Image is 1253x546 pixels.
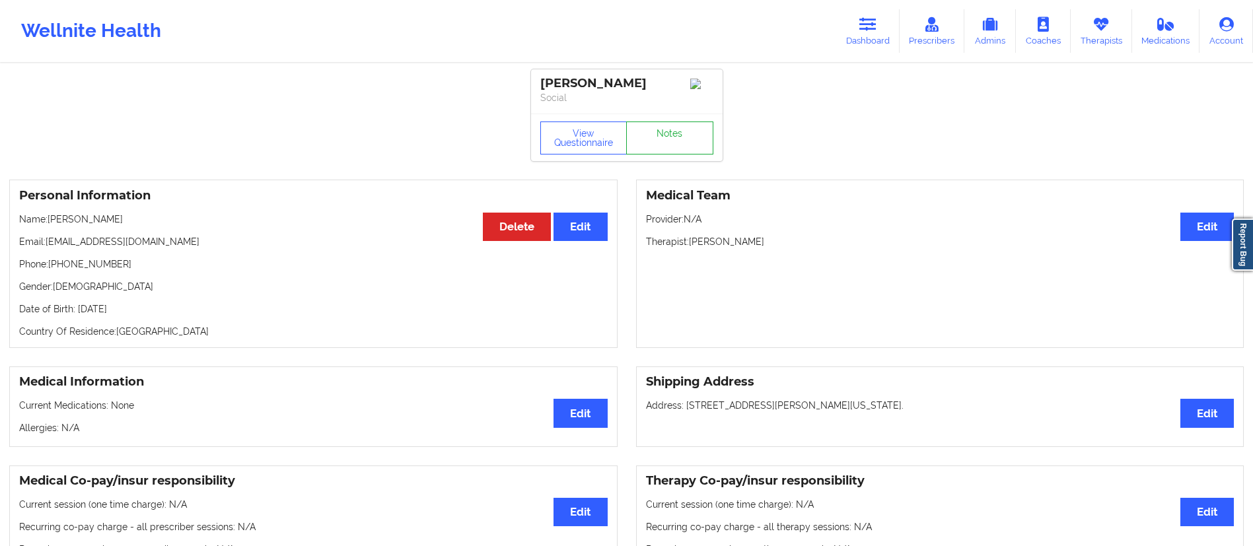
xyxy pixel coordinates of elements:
a: Report Bug [1232,219,1253,271]
a: Account [1199,9,1253,53]
button: Edit [554,399,607,427]
h3: Medical Information [19,374,608,390]
a: Notes [626,121,713,154]
button: Edit [1180,213,1234,241]
button: Edit [554,213,607,241]
h3: Medical Team [646,188,1235,203]
p: Address: [STREET_ADDRESS][PERSON_NAME][US_STATE]. [646,399,1235,412]
button: Edit [554,498,607,526]
a: Medications [1132,9,1200,53]
button: View Questionnaire [540,121,627,154]
p: Current Medications: None [19,399,608,412]
h3: Shipping Address [646,374,1235,390]
img: Image%2Fplaceholer-image.png [690,79,713,89]
p: Date of Birth: [DATE] [19,302,608,316]
p: Name: [PERSON_NAME] [19,213,608,226]
p: Email: [EMAIL_ADDRESS][DOMAIN_NAME] [19,235,608,248]
a: Therapists [1071,9,1132,53]
p: Gender: [DEMOGRAPHIC_DATA] [19,280,608,293]
p: Therapist: [PERSON_NAME] [646,235,1235,248]
p: Allergies: N/A [19,421,608,434]
p: Phone: [PHONE_NUMBER] [19,257,608,271]
p: Provider: N/A [646,213,1235,226]
a: Prescribers [900,9,965,53]
p: Recurring co-pay charge - all prescriber sessions : N/A [19,520,608,533]
button: Edit [1180,498,1234,526]
p: Current session (one time charge): N/A [646,498,1235,511]
p: Recurring co-pay charge - all therapy sessions : N/A [646,520,1235,533]
button: Delete [483,213,551,241]
p: Current session (one time charge): N/A [19,498,608,511]
a: Dashboard [836,9,900,53]
p: Social [540,91,713,104]
a: Coaches [1016,9,1071,53]
button: Edit [1180,399,1234,427]
h3: Personal Information [19,188,608,203]
h3: Medical Co-pay/insur responsibility [19,473,608,489]
a: Admins [964,9,1016,53]
div: [PERSON_NAME] [540,76,713,91]
p: Country Of Residence: [GEOGRAPHIC_DATA] [19,325,608,338]
h3: Therapy Co-pay/insur responsibility [646,473,1235,489]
